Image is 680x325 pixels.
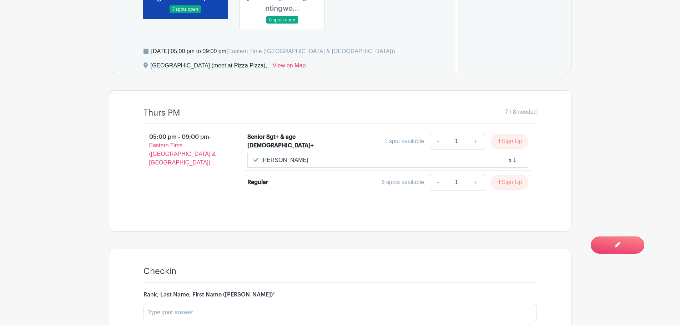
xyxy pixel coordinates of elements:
div: [GEOGRAPHIC_DATA] (meet at Pizza Pizza), [151,61,267,73]
div: x 1 [509,156,516,164]
div: Regular [247,178,268,187]
p: [PERSON_NAME] [261,156,308,164]
span: 7 / 8 needed [505,108,537,116]
h6: Rank, Last Name, First Name ([PERSON_NAME]) [143,291,537,298]
button: Sign Up [491,134,528,149]
a: + [467,174,485,191]
h4: Checkin [143,266,176,276]
div: Senior Sgt+ & age [DEMOGRAPHIC_DATA]+ [247,133,314,150]
div: 1 spot available [384,137,424,146]
a: View on Map [273,61,306,73]
a: - [430,133,446,150]
span: (Eastern Time ([GEOGRAPHIC_DATA] & [GEOGRAPHIC_DATA])) [226,48,395,54]
p: 05:00 pm - 09:00 pm [132,130,236,170]
h4: Thurs PM [143,108,180,118]
div: 6 spots available [382,178,424,187]
button: Sign Up [491,175,528,190]
a: + [467,133,485,150]
input: Type your answer [143,304,537,321]
div: [DATE] 05:00 pm to 09:00 pm [151,47,395,56]
a: - [430,174,446,191]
